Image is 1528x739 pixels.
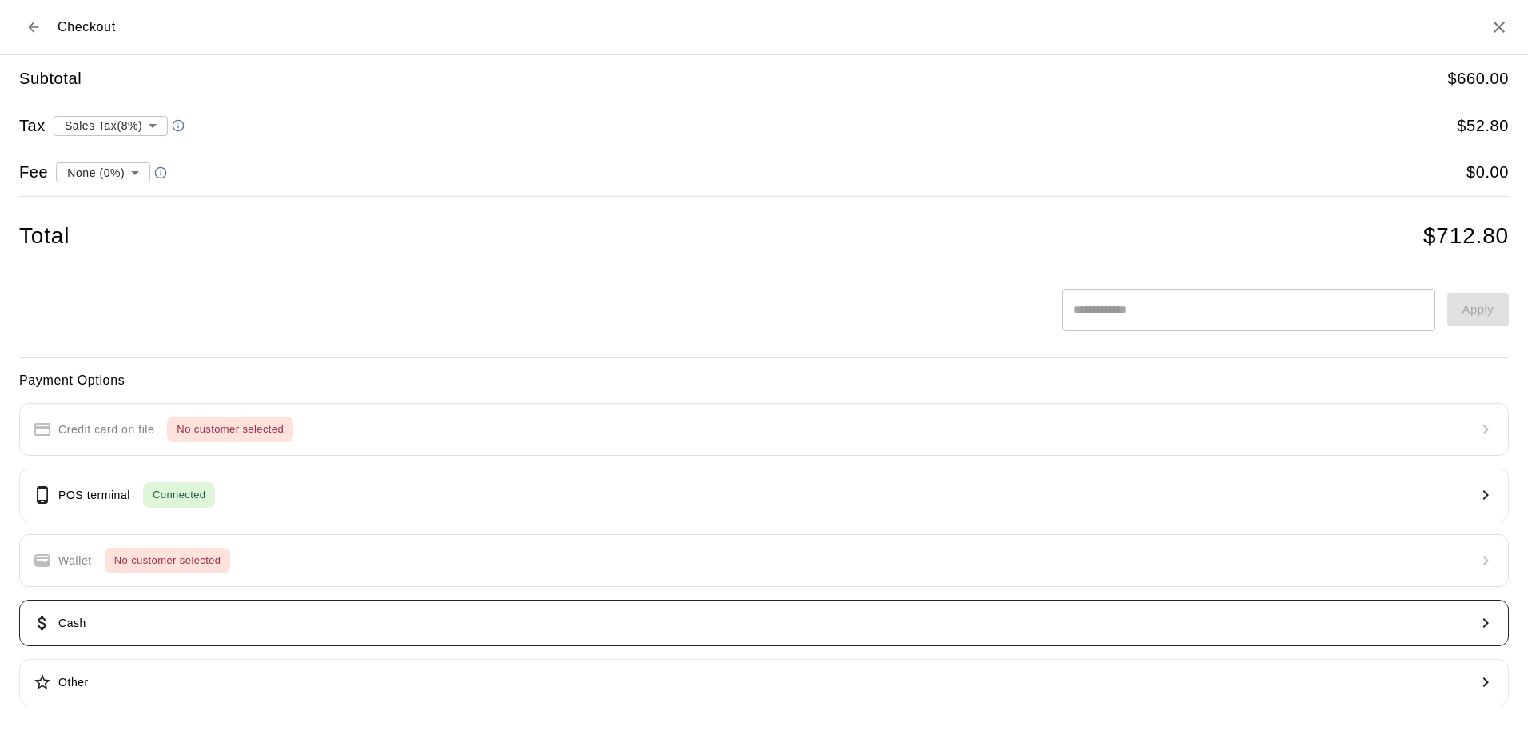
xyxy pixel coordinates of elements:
[1490,18,1509,37] button: Close
[19,370,1509,391] h6: Payment Options
[56,158,150,187] div: None (0%)
[19,659,1509,705] button: Other
[1447,68,1509,90] h5: $ 660.00
[19,115,46,137] h5: Tax
[1423,222,1509,250] h4: $ 712.80
[143,486,215,505] span: Connected
[58,487,130,504] p: POS terminal
[1457,115,1509,137] h5: $ 52.80
[19,13,116,42] div: Checkout
[19,162,48,183] h5: Fee
[54,110,168,140] div: Sales Tax ( 8 %)
[19,68,82,90] h5: Subtotal
[1466,162,1509,183] h5: $ 0.00
[58,615,86,632] p: Cash
[58,674,89,691] p: Other
[19,222,70,250] h4: Total
[19,469,1509,521] button: POS terminalConnected
[19,13,48,42] button: Back to cart
[19,600,1509,646] button: Cash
